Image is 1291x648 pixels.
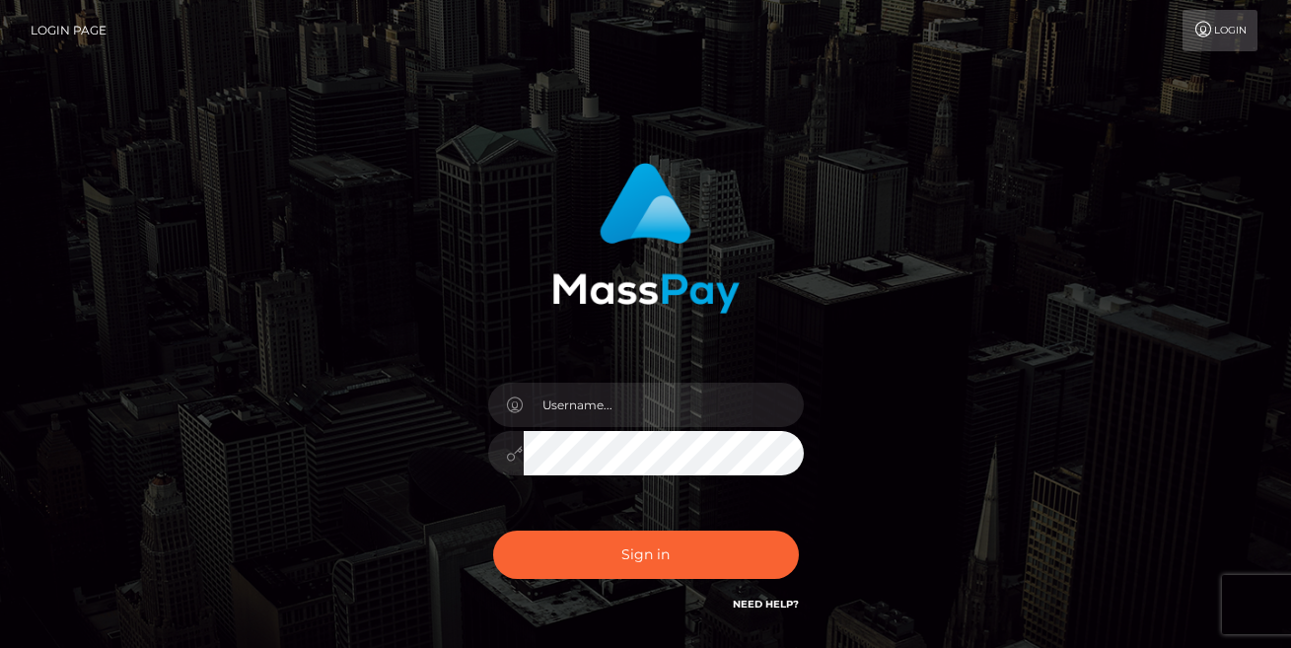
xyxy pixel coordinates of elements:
[552,163,740,314] img: MassPay Login
[1183,10,1257,51] a: Login
[493,531,799,579] button: Sign in
[733,598,799,611] a: Need Help?
[524,383,804,427] input: Username...
[31,10,107,51] a: Login Page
